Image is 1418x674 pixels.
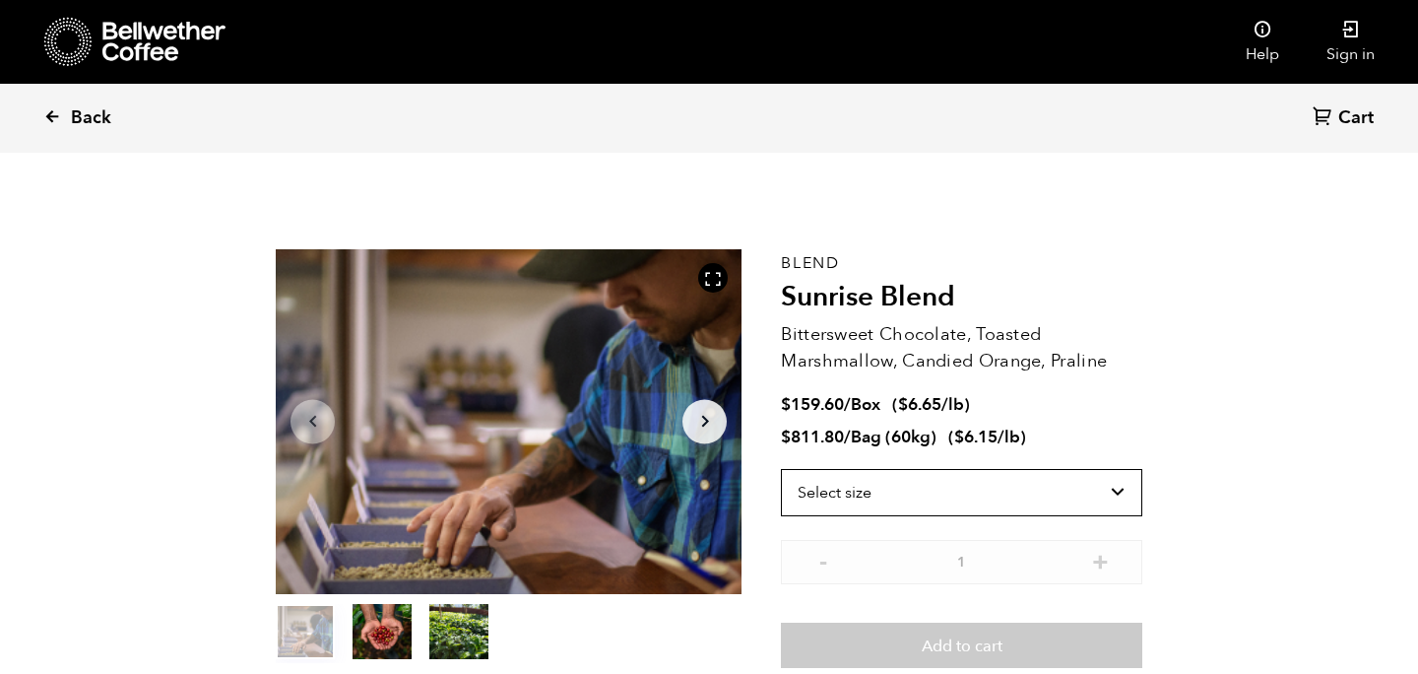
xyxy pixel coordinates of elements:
span: $ [781,426,791,448]
bdi: 159.60 [781,393,844,416]
bdi: 6.65 [898,393,941,416]
button: + [1088,550,1113,570]
bdi: 811.80 [781,426,844,448]
span: Cart [1338,106,1374,130]
bdi: 6.15 [954,426,998,448]
span: Box [851,393,880,416]
span: $ [954,426,964,448]
button: - [810,550,835,570]
span: /lb [998,426,1020,448]
span: / [844,426,851,448]
span: /lb [941,393,964,416]
p: Bittersweet Chocolate, Toasted Marshmallow, Candied Orange, Praline [781,321,1142,374]
span: / [844,393,851,416]
span: Back [71,106,111,130]
span: $ [898,393,908,416]
h2: Sunrise Blend [781,281,1142,314]
span: $ [781,393,791,416]
span: ( ) [948,426,1026,448]
span: ( ) [892,393,970,416]
a: Cart [1313,105,1379,132]
button: Add to cart [781,623,1142,668]
span: Bag (60kg) [851,426,936,448]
